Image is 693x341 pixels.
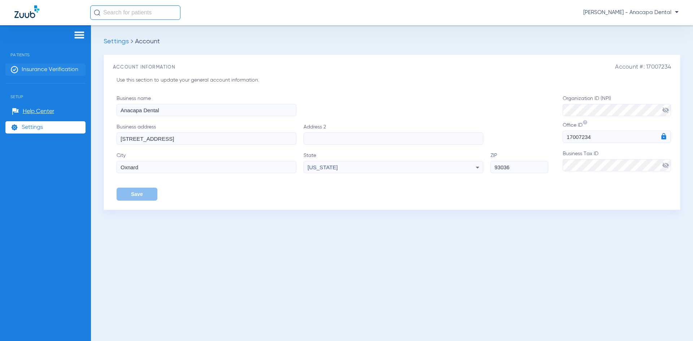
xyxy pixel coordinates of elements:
input: City [117,161,296,173]
span: Office ID [563,123,583,128]
img: help-small-gray.svg [583,120,588,125]
iframe: Chat Widget [657,306,693,341]
label: Address 2 [304,123,491,145]
label: Organization ID (NPI) [563,95,671,116]
label: Business address [117,123,304,145]
label: State [304,152,491,173]
button: Save [117,188,157,201]
span: Settings [104,38,129,45]
span: Help Center [23,108,54,115]
span: [US_STATE] [308,164,338,170]
img: lock-blue.svg [660,133,667,140]
img: hamburger-icon [74,31,85,39]
span: Account [135,38,160,45]
input: Address 2 [304,132,483,145]
span: Account #: 17007234 [615,64,671,71]
span: Insurance Verification [22,66,78,73]
a: Help Center [12,108,54,115]
input: Business name [117,104,296,116]
span: visibility_off [662,162,669,169]
input: ZIP [491,161,548,173]
img: Zuub Logo [14,5,39,18]
input: Office ID [563,131,671,143]
span: Settings [22,124,43,131]
span: visibility_off [662,106,669,114]
img: Search Icon [94,9,100,16]
label: City [117,152,304,173]
span: [PERSON_NAME] - Anacapa Dental [583,9,679,16]
input: Business address [117,132,296,145]
span: Patients [5,41,86,57]
h3: Account Information [113,64,671,71]
label: Business Tax ID [563,150,671,171]
label: Business name [117,95,304,116]
input: Business Tax IDvisibility_off [563,159,671,171]
p: Use this section to update your general account information. [117,76,422,84]
input: Search for patients [90,5,180,20]
input: Organization ID (NPI)visibility_off [563,104,671,116]
span: Setup [5,83,86,99]
label: ZIP [491,152,548,173]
